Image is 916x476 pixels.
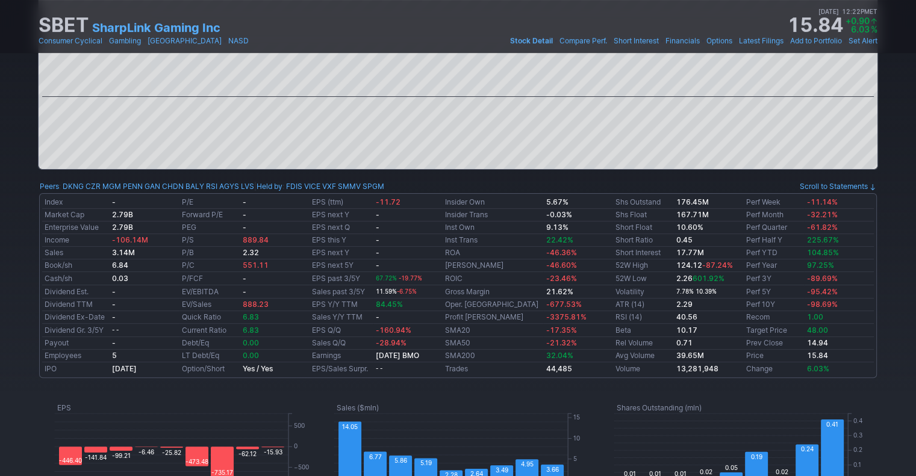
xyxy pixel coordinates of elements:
[849,35,877,47] a: Set Alert
[112,364,137,373] b: [DATE]
[554,35,558,47] span: •
[179,247,240,259] td: P/B
[145,181,160,193] a: GAN
[142,35,146,47] span: •
[243,235,269,244] span: 889.84
[223,35,227,47] span: •
[112,197,116,206] b: -
[443,298,543,311] td: Oper. [GEOGRAPHIC_DATA]
[706,35,732,47] a: Options
[211,469,233,476] text: -735.17
[312,351,341,360] a: Earnings
[613,311,674,324] td: RSI (14)
[613,324,674,337] td: Beta
[42,221,110,234] td: Enterprise Value
[818,6,877,17] span: [DATE] 12:22PM ET
[109,35,141,47] a: Gambling
[443,221,543,234] td: Inst Own
[613,337,674,350] td: Rel Volume
[676,235,693,244] a: 0.45
[376,312,379,321] b: -
[123,181,143,193] a: PENN
[238,450,257,457] text: -62.12
[243,351,259,360] span: 0.00
[846,16,870,26] span: +0.90
[676,248,704,257] a: 17.77M
[162,181,184,193] a: CHDN
[179,311,240,324] td: Quick Ratio
[179,324,240,337] td: Current Ratio
[676,288,717,295] small: 7.78% 10.39%
[521,460,534,468] text: 4.95
[613,272,674,285] td: 52W Low
[243,312,259,321] span: 6.83
[363,181,384,193] a: SPGM
[112,235,148,244] span: -106.14M
[243,261,269,270] span: 551.11
[228,35,249,47] a: NASD
[843,35,847,47] span: •
[179,272,240,285] td: P/FCF
[294,442,298,450] text: 0
[546,287,573,296] b: 21.62%
[676,261,733,270] b: 124.12
[312,364,368,373] a: EPS/Sales Surpr.
[310,234,373,247] td: EPS this Y
[443,209,543,221] td: Insider Trans
[496,466,508,474] text: 3.49
[615,248,661,257] a: Short Interest
[724,464,737,471] text: 0.05
[510,36,553,45] span: Stock Detail
[443,234,543,247] td: Inst Trans
[139,448,154,456] text: -6.46
[806,210,837,219] span: -32.21%
[92,19,220,36] a: SharpLink Gaming Inc
[310,221,373,234] td: EPS next Q
[243,210,246,219] b: -
[573,434,580,441] text: 10
[42,324,110,337] td: Dividend Gr. 3/5Y
[42,311,110,324] td: Dividend Ex-Date
[613,259,674,272] td: 52W High
[179,196,240,209] td: P/E
[806,312,823,321] a: 1.00
[42,259,110,272] td: Book/sh
[676,351,704,360] b: 39.65M
[376,275,397,282] span: 67.72%
[257,182,282,191] a: Held by
[40,181,254,193] div: :
[376,326,411,335] span: -160.94%
[806,235,838,244] span: 225.67%
[775,468,788,475] text: 0.02
[546,248,576,257] span: -46.36%
[806,364,829,373] span: 6.03%
[243,364,273,373] b: Yes / Yes
[294,463,309,471] text: −500
[241,181,254,193] a: LVS
[310,272,373,285] td: EPS past 3/5Y
[613,350,674,362] td: Avg Volume
[310,311,373,324] td: Sales Y/Y TTM
[104,35,108,47] span: •
[676,274,724,283] b: 2.26
[853,461,861,468] text: 0.1
[806,274,837,283] span: -89.69%
[676,300,693,309] b: 2.29
[743,337,804,350] td: Prev Close
[443,285,543,298] td: Gross Margin
[243,287,246,296] b: -
[743,285,804,298] td: Perf 5Y
[39,379,451,385] img: nic2x2.gif
[546,235,573,244] span: 22.42%
[743,259,804,272] td: Perf Year
[853,431,862,439] text: 0.3
[613,298,674,311] td: ATR (14)
[394,457,407,464] text: 5.86
[112,274,128,283] b: 0.03
[243,300,269,309] span: 888.23
[243,274,246,283] b: -
[613,209,674,221] td: Shs Float
[785,35,789,47] span: •
[806,351,827,360] b: 15.84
